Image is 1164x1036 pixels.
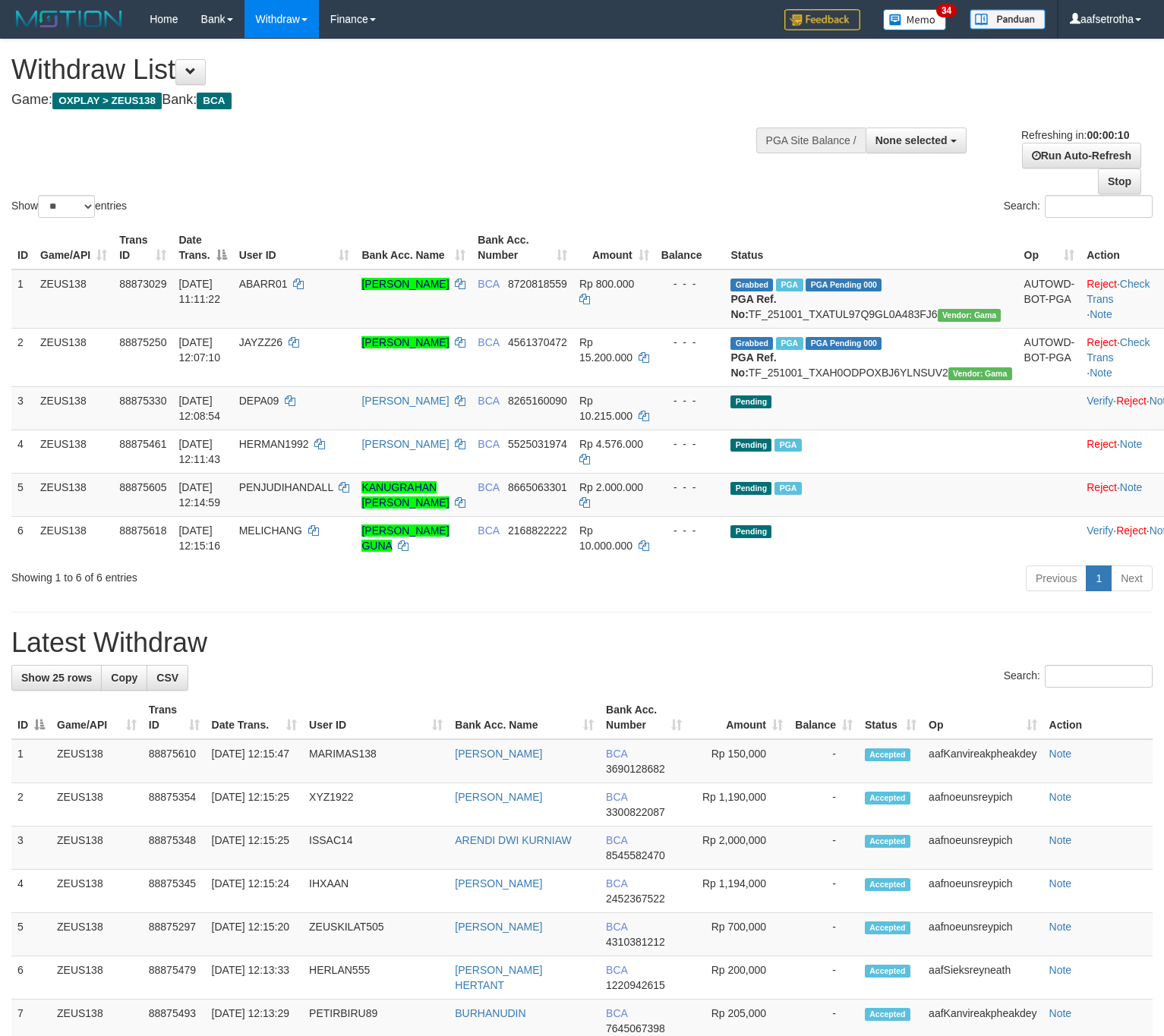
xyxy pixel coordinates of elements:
div: - - - [661,276,719,291]
span: BCA [478,438,499,450]
td: ISSAC14 [303,827,449,870]
label: Show entries [11,195,127,218]
td: 5 [11,473,34,516]
span: BCA [478,278,499,290]
th: Bank Acc. Number: activate to sort column ascending [600,696,687,739]
span: PENJUDIHANDALL [239,481,333,493]
a: [PERSON_NAME] [455,921,542,933]
a: Note [1049,1007,1072,1019]
td: Rp 200,000 [688,956,790,1000]
span: Marked by aafnoeunsreypich [774,482,801,495]
th: Date Trans.: activate to sort column ascending [206,696,303,739]
span: OXPLAY > ZEUS138 [52,93,162,109]
a: Reject [1116,395,1147,407]
th: Status: activate to sort column ascending [859,696,923,739]
span: Copy 4561370472 to clipboard [508,336,567,348]
td: IHXAAN [303,870,449,913]
td: 2 [11,328,34,386]
td: MARIMAS138 [303,739,449,783]
a: Reject [1087,438,1117,450]
span: Rp 4.576.000 [579,438,643,450]
td: ZEUS138 [51,956,143,1000]
td: AUTOWD-BOT-PGA [1018,328,1081,386]
span: Accepted [865,878,910,891]
span: 88873029 [119,278,166,290]
span: BCA [478,395,499,407]
span: ABARR01 [239,278,288,290]
div: - - - [661,335,719,350]
th: Balance: activate to sort column ascending [789,696,859,739]
span: 88875461 [119,438,166,450]
h1: Latest Withdraw [11,628,1153,658]
span: BCA [478,336,499,348]
td: ZEUS138 [34,473,113,516]
a: 1 [1086,565,1112,591]
span: PGA Pending [806,337,882,350]
span: 88875250 [119,336,166,348]
b: PGA Ref. No: [730,293,776,320]
a: [PERSON_NAME] [455,877,542,890]
a: Verify [1087,395,1113,407]
span: [DATE] 12:07:10 [178,336,220,364]
th: Status [724,226,1017,269]
td: - [789,870,859,913]
th: User ID: activate to sort column ascending [303,696,449,739]
span: Accepted [865,792,910,805]
td: aafnoeunsreypich [923,827,1043,870]
th: Action [1043,696,1153,739]
span: Vendor URL: https://trx31.1velocity.biz [948,367,1012,380]
span: BCA [197,93,231,109]
td: [DATE] 12:15:25 [206,783,303,827]
td: TF_251001_TXAH0ODPOXBJ6YLNSUV2 [724,328,1017,386]
th: Date Trans.: activate to sort column descending [172,226,232,269]
div: PGA Site Balance / [756,128,866,153]
span: Copy 1220942615 to clipboard [606,979,665,991]
span: Vendor URL: https://trx31.1velocity.biz [938,309,1002,322]
div: - - - [661,480,719,495]
span: Accepted [865,965,910,978]
span: [DATE] 12:15:16 [178,524,220,552]
span: JAYZZ26 [239,336,282,348]
span: Copy 8545582470 to clipboard [606,849,665,861]
a: Note [1090,367,1112,379]
a: Run Auto-Refresh [1022,143,1141,168]
button: None selected [866,128,967,153]
a: [PERSON_NAME] [455,748,542,760]
span: None selected [875,134,948,146]
span: Refreshing in: [1021,129,1129,141]
a: [PERSON_NAME] HERTANT [455,964,542,991]
th: Bank Acc. Number: activate to sort column ascending [472,226,573,269]
th: ID: activate to sort column descending [11,696,51,739]
td: 88875354 [143,783,206,827]
img: MOTION_logo.png [11,8,127,30]
span: PGA Pending [806,279,882,291]
a: Note [1049,834,1072,846]
td: ZEUS138 [34,430,113,473]
th: Balance [655,226,725,269]
span: Pending [730,482,771,495]
td: 88875297 [143,913,206,956]
span: BCA [478,524,499,537]
td: - [789,956,859,1000]
a: KANUGRAHAN [PERSON_NAME] [361,481,449,509]
td: [DATE] 12:15:20 [206,913,303,956]
td: ZEUS138 [34,269,113,329]
a: [PERSON_NAME] [361,438,449,450]
a: [PERSON_NAME] GUNA [361,524,449,552]
span: Copy 8665063301 to clipboard [508,481,567,493]
td: 4 [11,430,34,473]
a: Reject [1087,278,1117,290]
td: [DATE] 12:15:47 [206,739,303,783]
label: Search: [1004,665,1153,688]
input: Search: [1045,665,1153,688]
td: aafSieksreyneath [923,956,1043,1000]
strong: 00:00:10 [1087,129,1129,141]
span: Accepted [865,748,910,761]
td: ZEUS138 [51,827,143,870]
span: BCA [606,877,627,890]
input: Search: [1045,195,1153,218]
span: Copy 2452367522 to clipboard [606,893,665,905]
td: Rp 1,194,000 [688,870,790,913]
a: Note [1049,921,1072,933]
a: Reject [1087,481,1117,493]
